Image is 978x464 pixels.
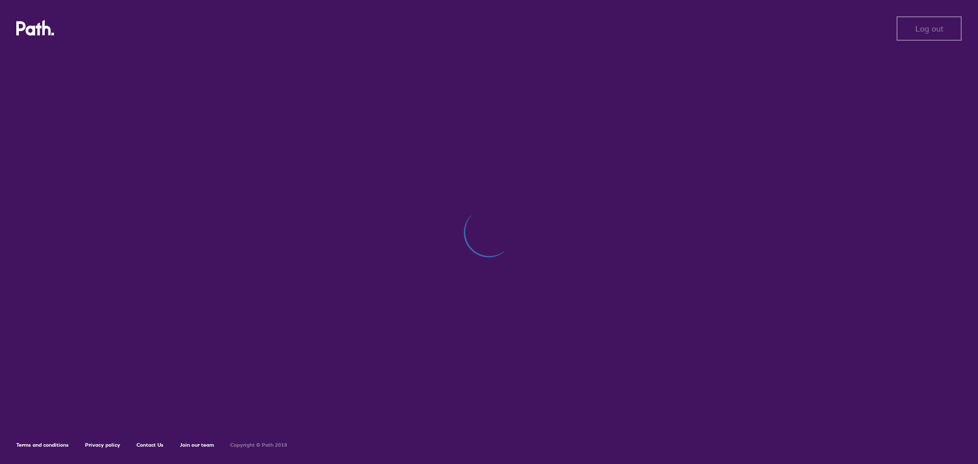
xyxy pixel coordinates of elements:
span: Log out [915,24,943,33]
a: Contact Us [137,442,164,448]
a: Terms and conditions [16,442,69,448]
button: Log out [896,16,962,41]
a: Join our team [180,442,214,448]
h6: Copyright © Path 2018 [230,442,287,448]
a: Privacy policy [85,442,120,448]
